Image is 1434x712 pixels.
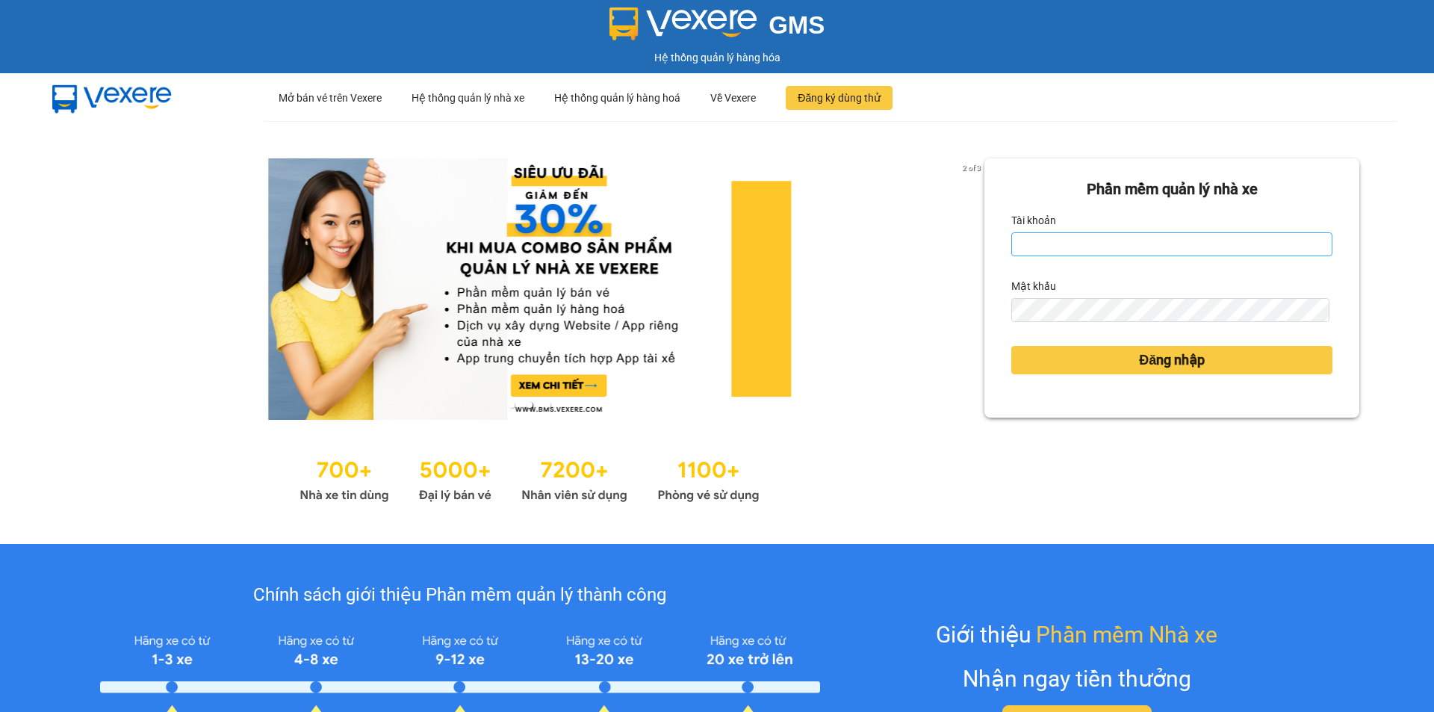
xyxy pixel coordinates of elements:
div: Hệ thống quản lý hàng hóa [4,49,1430,66]
button: Đăng ký dùng thử [786,86,893,110]
input: Tài khoản [1011,232,1332,256]
span: GMS [769,11,825,39]
input: Mật khẩu [1011,298,1329,322]
div: Nhận ngay tiền thưởng [963,661,1191,696]
div: Phần mềm quản lý nhà xe [1011,178,1332,201]
span: Đăng ký dùng thử [798,90,881,106]
button: Đăng nhập [1011,346,1332,374]
div: Giới thiệu [936,617,1217,652]
div: Hệ thống quản lý nhà xe [412,74,524,122]
li: slide item 3 [544,402,550,408]
img: mbUUG5Q.png [37,73,187,123]
div: Hệ thống quản lý hàng hoá [554,74,680,122]
label: Mật khẩu [1011,274,1056,298]
div: Về Vexere [710,74,756,122]
img: Statistics.png [299,450,760,507]
div: Chính sách giới thiệu Phần mềm quản lý thành công [100,581,819,610]
button: next slide / item [963,158,984,420]
button: previous slide / item [75,158,96,420]
label: Tài khoản [1011,208,1056,232]
li: slide item 2 [527,402,533,408]
li: slide item 1 [509,402,515,408]
a: GMS [609,22,825,34]
p: 2 of 3 [958,158,984,178]
img: logo 2 [609,7,757,40]
div: Mở bán vé trên Vexere [279,74,382,122]
span: Phần mềm Nhà xe [1036,617,1217,652]
span: Đăng nhập [1139,350,1205,371]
